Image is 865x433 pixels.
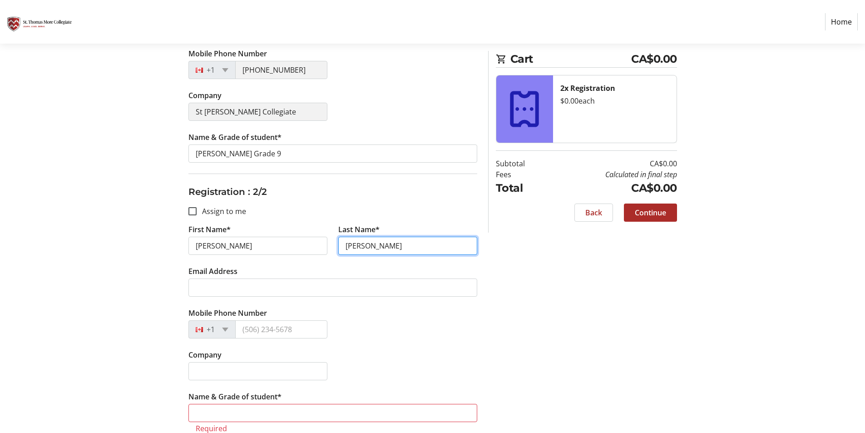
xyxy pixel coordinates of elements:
[496,180,548,196] td: Total
[196,424,470,433] tr-error: Required
[548,169,677,180] td: Calculated in final step
[188,391,282,402] label: Name & Grade of student*
[635,207,666,218] span: Continue
[188,48,267,59] label: Mobile Phone Number
[235,61,327,79] input: (506) 234-5678
[560,95,669,106] div: $0.00 each
[7,4,72,40] img: St. Thomas More Collegiate #2's Logo
[188,308,267,319] label: Mobile Phone Number
[496,158,548,169] td: Subtotal
[825,13,858,30] a: Home
[188,224,231,235] label: First Name*
[624,204,677,222] button: Continue
[188,349,222,360] label: Company
[585,207,602,218] span: Back
[631,51,677,67] span: CA$0.00
[188,90,222,101] label: Company
[338,224,380,235] label: Last Name*
[188,185,477,199] h3: Registration : 2/2
[548,158,677,169] td: CA$0.00
[548,180,677,196] td: CA$0.00
[197,206,246,217] label: Assign to me
[574,204,613,222] button: Back
[235,320,327,338] input: (506) 234-5678
[510,51,632,67] span: Cart
[188,132,282,143] label: Name & Grade of student*
[560,83,615,93] strong: 2x Registration
[496,169,548,180] td: Fees
[188,266,237,277] label: Email Address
